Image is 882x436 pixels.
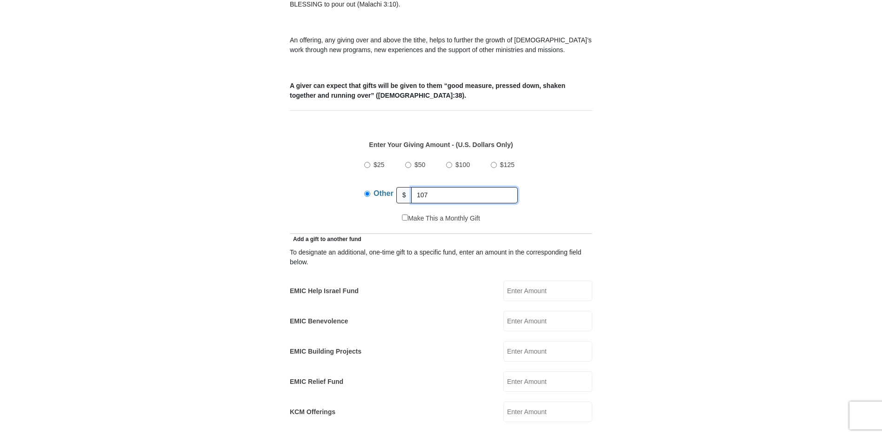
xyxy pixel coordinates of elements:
[290,347,361,356] label: EMIC Building Projects
[411,187,518,203] input: Other Amount
[402,214,480,223] label: Make This a Monthly Gift
[290,236,361,242] span: Add a gift to another fund
[396,187,412,203] span: $
[414,161,425,168] span: $50
[290,407,335,417] label: KCM Offerings
[402,215,408,221] input: Make This a Monthly Gift
[374,189,394,197] span: Other
[374,161,384,168] span: $25
[290,248,592,267] div: To designate an additional, one-time gift to a specific fund, enter an amount in the correspondin...
[500,161,514,168] span: $125
[503,402,592,422] input: Enter Amount
[290,35,592,55] p: An offering, any giving over and above the tithe, helps to further the growth of [DEMOGRAPHIC_DAT...
[503,311,592,331] input: Enter Amount
[503,341,592,362] input: Enter Amount
[290,82,565,99] b: A giver can expect that gifts will be given to them “good measure, pressed down, shaken together ...
[290,316,348,326] label: EMIC Benevolence
[503,281,592,301] input: Enter Amount
[369,141,513,148] strong: Enter Your Giving Amount - (U.S. Dollars Only)
[290,286,359,296] label: EMIC Help Israel Fund
[290,377,343,387] label: EMIC Relief Fund
[455,161,470,168] span: $100
[503,371,592,392] input: Enter Amount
